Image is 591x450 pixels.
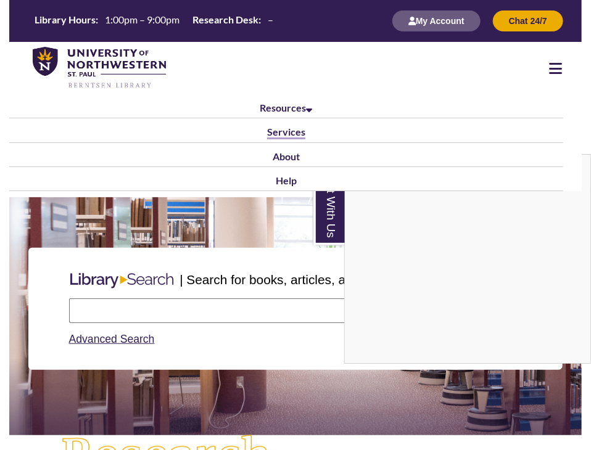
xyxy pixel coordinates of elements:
a: Chat With Us [313,161,345,245]
a: Help [276,174,297,186]
iframe: Chat Widget [345,155,590,363]
div: Chat With Us [344,154,591,364]
a: Services [267,126,305,139]
img: UNWSP Library Logo [33,47,166,89]
a: Resources [260,102,313,113]
a: About [273,150,300,162]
